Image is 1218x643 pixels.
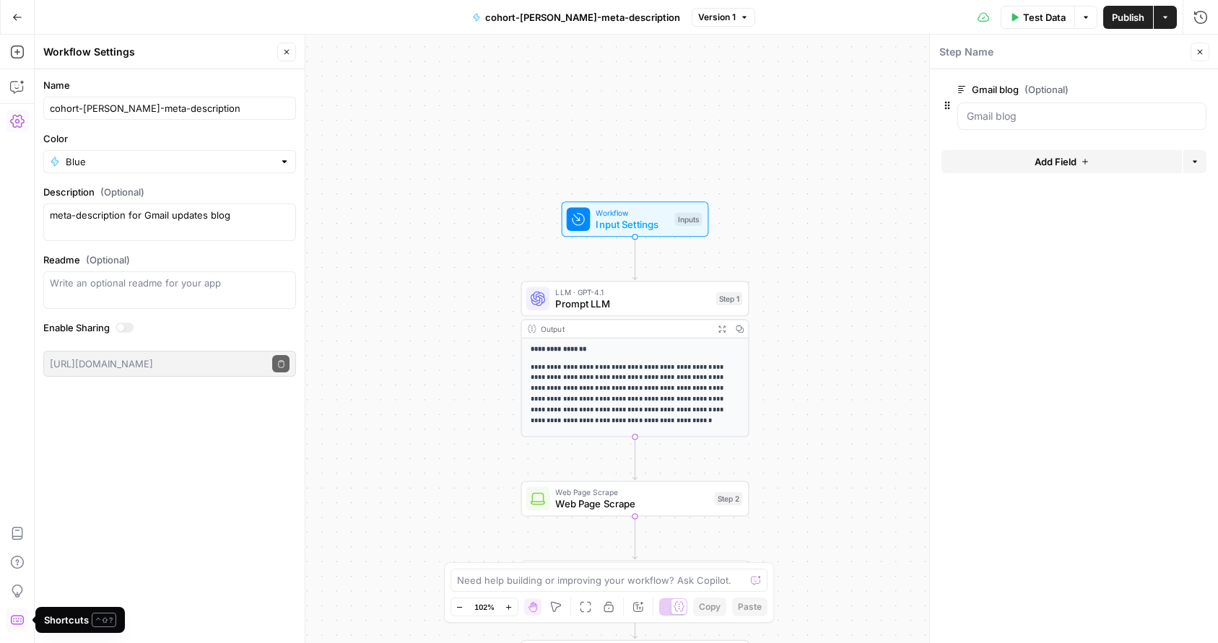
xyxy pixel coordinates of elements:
button: cohort-[PERSON_NAME]-meta-description [464,6,689,29]
button: Add Field [941,150,1182,173]
g: Edge from step_3 to step_4 [632,596,637,639]
label: Description [43,185,296,199]
g: Edge from start to step_1 [632,237,637,279]
button: Version 1 [692,8,755,27]
label: Readme [43,253,296,267]
span: LLM · GPT-4.1 [555,286,710,298]
div: Workflow Settings [43,45,273,59]
span: ⌃ ⇧ ? [92,613,116,627]
label: Gmail blog [957,82,1125,97]
span: Workflow [596,206,669,218]
label: Enable Sharing [43,320,296,335]
span: Add Field [1035,154,1076,169]
div: Step 1 [716,292,743,305]
button: Paste [732,598,767,616]
span: 102% [474,601,495,613]
span: (Optional) [100,185,144,199]
span: Version 1 [698,11,736,24]
span: Test Data [1023,10,1066,25]
span: Prompt LLM [555,297,710,311]
label: Name [43,78,296,92]
span: Paste [738,600,762,613]
span: (Optional) [86,253,130,267]
span: cohort-[PERSON_NAME]-meta-description [485,10,680,25]
g: Edge from step_1 to step_2 [632,437,637,479]
input: Untitled [50,101,290,115]
span: Publish [1112,10,1144,25]
span: (Optional) [1025,82,1069,97]
button: Publish [1103,6,1153,29]
button: Test Data [1001,6,1074,29]
span: Input Settings [596,217,669,232]
div: Shortcuts [44,613,116,627]
input: Blue [66,154,274,169]
input: Gmail blog [967,109,1197,123]
textarea: meta-description for Gmail updates blog [50,208,290,237]
div: Step 2 [715,492,743,505]
div: Output [541,323,708,334]
div: Web Page ScrapeWeb Page ScrapeStep 2 [521,481,749,517]
button: Copy [693,598,726,616]
div: Inputs [675,213,702,226]
span: Web Page Scrape [555,486,708,498]
div: Web Page ScrapeWeb Page ScrapeStep 3 [521,561,749,596]
label: Color [43,131,296,146]
div: WorkflowInput SettingsInputs [521,201,749,237]
g: Edge from step_2 to step_3 [632,516,637,559]
span: Copy [699,600,721,613]
span: Web Page Scrape [555,497,708,511]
